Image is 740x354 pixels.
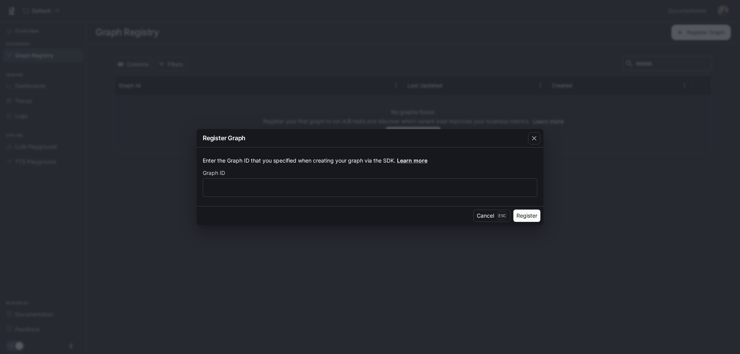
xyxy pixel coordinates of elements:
p: Graph ID [203,170,225,176]
button: Register [513,210,540,222]
a: Learn more [397,157,427,164]
p: Enter the Graph ID that you specified when creating your graph via the SDK. [203,157,537,164]
button: CancelEsc [473,210,510,222]
p: Register Graph [203,133,246,143]
p: Esc [497,211,507,220]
